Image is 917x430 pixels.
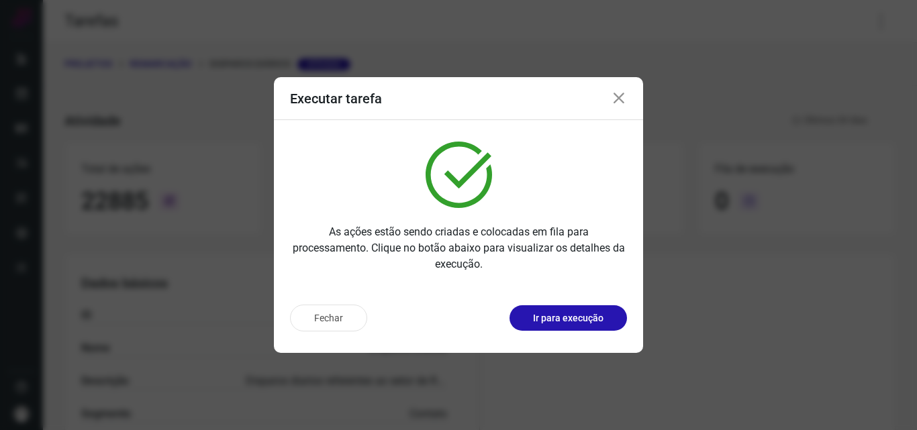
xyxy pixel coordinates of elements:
button: Ir para execução [510,305,627,331]
p: As ações estão sendo criadas e colocadas em fila para processamento. Clique no botão abaixo para ... [290,224,627,272]
p: Ir para execução [533,311,604,325]
img: verified.svg [426,142,492,208]
button: Fechar [290,305,367,331]
h3: Executar tarefa [290,91,382,107]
